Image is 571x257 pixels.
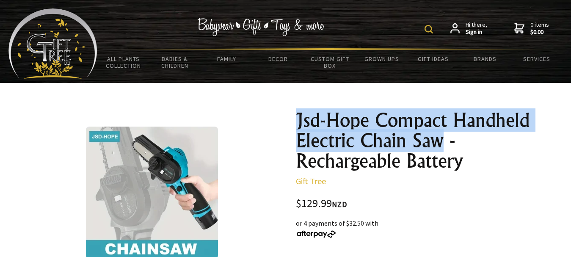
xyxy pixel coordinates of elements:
a: Custom Gift Box [304,50,356,75]
strong: $0.00 [530,28,549,36]
a: Brands [459,50,511,68]
div: $129.99 [296,198,543,210]
a: Services [511,50,563,68]
a: Gift Tree [296,176,326,186]
a: Babies & Children [149,50,201,75]
img: Afterpay [296,230,337,238]
a: Grown Ups [356,50,408,68]
a: Decor [252,50,304,68]
a: 0 items$0.00 [514,21,549,36]
a: All Plants Collection [97,50,149,75]
h1: Jsd-Hope Compact Handheld Electric Chain Saw - Rechargeable Battery [296,110,543,171]
a: Hi there,Sign in [450,21,487,36]
a: Family [201,50,252,68]
div: or 4 payments of $32.50 with [296,218,543,238]
a: Gift Ideas [408,50,459,68]
img: product search [425,25,433,33]
img: Babywear - Gifts - Toys & more [198,18,325,36]
span: Hi there, [466,21,487,36]
strong: Sign in [466,28,487,36]
span: 0 items [530,21,549,36]
span: NZD [332,199,347,209]
img: Babyware - Gifts - Toys and more... [8,8,97,79]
